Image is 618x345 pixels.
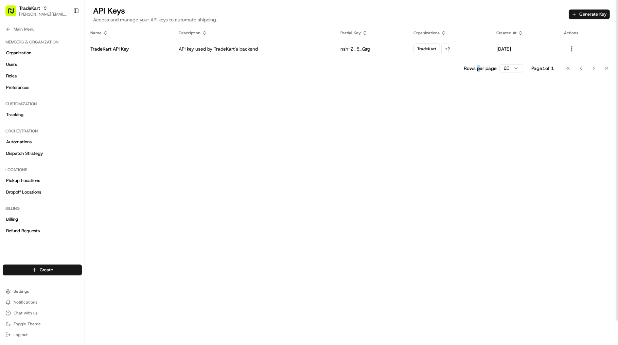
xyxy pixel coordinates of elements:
span: Settings [14,289,29,294]
a: Preferences [3,82,82,93]
button: Main Menu [3,24,82,34]
span: Roles [6,73,17,79]
a: Tracking [3,109,82,120]
span: Toggle Theme [14,321,41,327]
img: 1736555255976-a54dd68f-1ca7-489b-9aae-adbdc363a1c4 [7,65,19,77]
div: Members & Organization [3,37,82,48]
a: Powered byPylon [48,115,82,120]
div: Integrations [3,242,82,253]
p: API key used by TradeKart's backend [179,46,330,52]
div: Actions [564,30,613,36]
div: Orchestration [3,126,82,137]
a: Refund Requests [3,225,82,236]
span: Pickup Locations [6,178,40,184]
div: TradeKart [413,43,440,54]
span: Create [40,267,53,273]
div: Organizations [413,30,485,36]
button: Toggle Theme [3,319,82,329]
span: API Documentation [64,98,109,105]
a: Roles [3,71,82,81]
p: Welcome 👋 [7,27,124,38]
div: Page 1 of 1 [531,65,554,72]
p: Access and manage your API keys to automate shipping. [93,16,217,23]
div: Name [90,30,168,36]
span: Tracking [6,112,23,118]
div: Start new chat [23,65,111,72]
span: Main Menu [14,26,34,32]
p: [DATE] [496,46,553,52]
span: Refund Requests [6,228,40,234]
span: Knowledge Base [14,98,52,105]
img: Nash [7,7,20,20]
p: TradeKart API Key [90,46,168,52]
div: 📗 [7,99,12,105]
a: Dropoff Locations [3,187,82,198]
span: Chat with us! [14,310,38,316]
div: We're available if you need us! [23,72,86,77]
div: Partial Key [340,30,403,36]
button: Chat with us! [3,308,82,318]
a: 💻API Documentation [55,96,112,108]
button: Create [3,265,82,275]
p: Rows per page [464,65,497,72]
p: nsh-Z_5...Qrg [340,46,403,52]
div: Billing [3,203,82,214]
div: Locations [3,164,82,175]
span: Billing [6,216,18,222]
div: Created At [496,30,553,36]
input: Clear [18,44,112,51]
span: Preferences [6,85,29,91]
a: Billing [3,214,82,225]
span: Dropoff Locations [6,189,41,195]
button: TradeKart[PERSON_NAME][EMAIL_ADDRESS][DOMAIN_NAME] [3,3,70,19]
button: Log out [3,330,82,340]
div: 💻 [57,99,63,105]
span: Pylon [68,115,82,120]
a: Users [3,59,82,70]
span: Users [6,61,17,68]
button: Settings [3,287,82,296]
h2: API Keys [93,5,217,16]
span: Notifications [14,299,37,305]
button: TradeKart [19,5,40,12]
button: Start new chat [116,67,124,75]
span: Automations [6,139,32,145]
a: Organization [3,48,82,58]
a: Pickup Locations [3,175,82,186]
span: Log out [14,332,28,338]
a: 📗Knowledge Base [4,96,55,108]
button: Generate Key [569,10,610,19]
span: Dispatch Strategy [6,150,43,157]
div: + 2 [441,43,449,54]
span: Organization [6,50,31,56]
a: Dispatch Strategy [3,148,82,159]
button: [PERSON_NAME][EMAIL_ADDRESS][DOMAIN_NAME] [19,12,68,17]
div: Description [179,30,330,36]
a: Automations [3,137,82,147]
button: Notifications [3,297,82,307]
div: Customization [3,98,82,109]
